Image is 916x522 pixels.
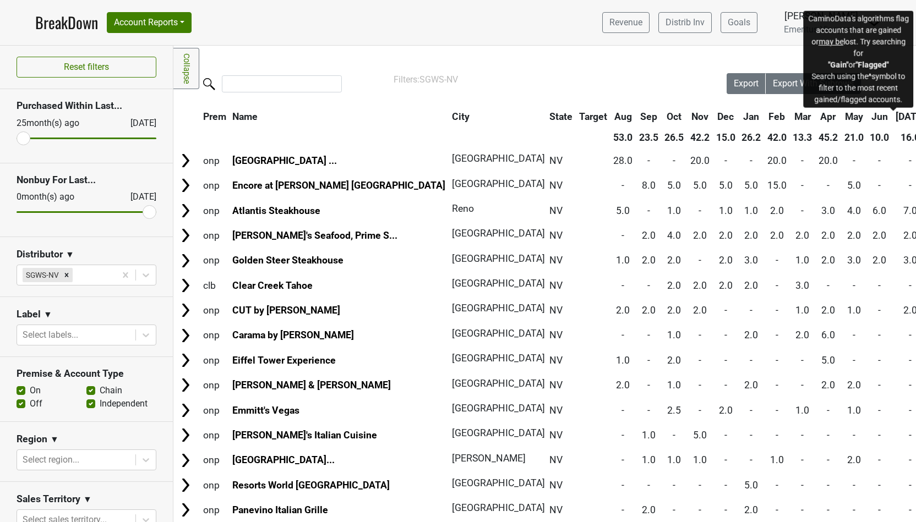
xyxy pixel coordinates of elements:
span: 2.0 [873,255,886,266]
img: Arrow right [177,402,194,419]
span: 2.0 [795,329,809,340]
span: 1.0 [770,454,784,465]
span: - [801,155,804,166]
span: - [801,180,804,191]
img: Arrow right [177,427,194,443]
span: ▼ [66,248,74,261]
span: ▼ [83,493,92,506]
span: - [724,305,727,316]
span: - [621,280,624,291]
span: - [724,454,727,465]
th: City: activate to sort column ascending [449,107,540,127]
span: - [621,405,624,416]
span: 2.0 [821,255,835,266]
span: 4.0 [847,205,861,216]
span: Reno [452,203,474,214]
a: Revenue [602,12,650,33]
span: 2.0 [821,305,835,316]
b: "Gain" [828,60,848,69]
span: 5.0 [719,180,733,191]
span: - [673,430,675,441]
span: 5.0 [693,180,707,191]
a: Resorts World [GEOGRAPHIC_DATA] [232,480,390,491]
span: 5.0 [693,430,707,441]
th: 21.0 [842,128,866,147]
span: [GEOGRAPHIC_DATA] [452,253,545,264]
span: Export With Subrows [773,78,854,89]
span: - [878,355,881,366]
span: 2.0 [667,305,681,316]
span: - [827,405,830,416]
span: [GEOGRAPHIC_DATA] [452,303,545,314]
span: NV [549,355,563,366]
td: clb [200,273,229,297]
td: onp [200,249,229,272]
span: 2.0 [642,255,656,266]
b: "Flagged" [855,60,888,69]
span: 2.0 [693,280,707,291]
span: [GEOGRAPHIC_DATA] [452,228,545,239]
span: - [621,230,624,241]
span: - [909,430,912,441]
button: Account Reports [107,12,192,33]
a: CUT by [PERSON_NAME] [232,305,340,316]
span: - [647,355,650,366]
span: - [621,180,624,191]
th: May: activate to sort column ascending [842,107,866,127]
td: onp [200,174,229,197]
span: - [827,430,830,441]
span: - [878,430,881,441]
span: - [699,355,701,366]
span: 2.0 [719,405,733,416]
span: - [853,430,855,441]
td: onp [200,373,229,397]
span: 2.0 [795,230,809,241]
div: CaminoData's algorithms flag accounts that are gained or lost. Try searching for or Search using ... [803,10,913,107]
span: 3.0 [795,280,809,291]
span: - [699,205,701,216]
span: Prem [203,111,226,122]
a: Emmitt's Vegas [232,405,299,416]
span: 1.0 [616,355,630,366]
span: NV [549,430,563,441]
td: onp [200,423,229,447]
th: Prem: activate to sort column ascending [200,107,229,127]
span: NV [549,454,563,465]
th: 42.2 [688,128,712,147]
td: onp [200,348,229,372]
span: - [647,329,650,340]
span: - [776,430,778,441]
span: 2.0 [719,230,733,241]
th: 23.5 [636,128,661,147]
span: 4.0 [667,230,681,241]
span: - [750,355,753,366]
span: - [827,180,830,191]
span: 15.0 [767,180,787,191]
span: - [878,280,881,291]
span: - [750,405,753,416]
td: onp [200,323,229,347]
span: 6.0 [821,329,835,340]
span: 1.0 [667,329,681,340]
span: 5.0 [667,180,681,191]
span: [GEOGRAPHIC_DATA] [452,427,545,438]
div: [DATE] [121,190,156,204]
div: 25 month(s) ago [17,117,104,130]
td: onp [200,398,229,422]
span: - [750,155,753,166]
span: - [878,405,881,416]
span: 2.0 [693,305,707,316]
th: 45.2 [816,128,841,147]
span: 3.0 [847,255,861,266]
a: Encore at [PERSON_NAME] [GEOGRAPHIC_DATA] [232,180,445,191]
span: - [724,329,727,340]
th: Target: activate to sort column ascending [576,107,610,127]
a: BreakDown [35,11,98,34]
th: 53.0 [610,128,635,147]
span: NV [549,205,563,216]
img: Arrow right [177,502,194,518]
th: Aug: activate to sort column ascending [610,107,635,127]
span: Export [734,78,759,89]
span: 1.0 [719,205,733,216]
span: [GEOGRAPHIC_DATA] [452,403,545,414]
